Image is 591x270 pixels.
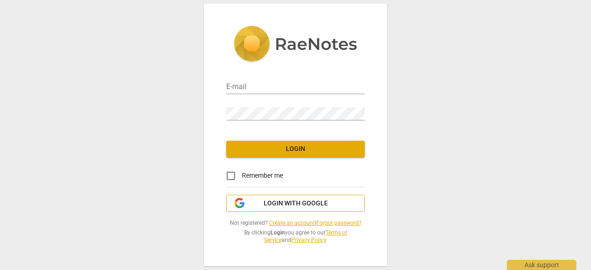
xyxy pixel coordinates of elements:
span: Not registered? | [226,219,365,227]
span: Login with Google [264,199,328,208]
button: Login [226,141,365,157]
button: Login with Google [226,195,365,212]
div: Ask support [507,260,576,270]
img: 5ac2273c67554f335776073100b6d88f.svg [234,26,357,64]
a: Create an account [269,220,315,226]
span: By clicking you agree to our and . [226,229,365,244]
b: Login [271,229,285,236]
a: Forgot password? [316,220,362,226]
span: Remember me [242,171,283,180]
a: Privacy Policy [291,237,326,243]
a: Terms of Service [264,229,347,244]
span: Login [234,144,357,154]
